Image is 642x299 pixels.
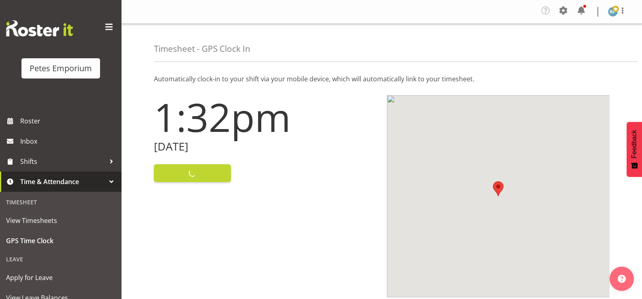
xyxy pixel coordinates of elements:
[20,176,105,188] span: Time & Attendance
[20,115,117,127] span: Roster
[20,155,105,168] span: Shifts
[20,135,117,147] span: Inbox
[618,275,626,283] img: help-xxl-2.png
[608,7,618,17] img: reina-puketapu721.jpg
[627,122,642,177] button: Feedback - Show survey
[154,95,377,139] h1: 1:32pm
[6,20,73,36] img: Rosterit website logo
[6,271,115,284] span: Apply for Leave
[2,194,119,210] div: Timesheet
[30,62,92,74] div: Petes Emporium
[6,214,115,227] span: View Timesheets
[2,251,119,267] div: Leave
[154,44,250,53] h4: Timesheet - GPS Clock In
[154,140,377,153] h2: [DATE]
[2,210,119,231] a: View Timesheets
[2,267,119,288] a: Apply for Leave
[6,235,115,247] span: GPS Time Clock
[2,231,119,251] a: GPS Time Clock
[154,74,610,84] p: Automatically clock-in to your shift via your mobile device, which will automatically link to you...
[631,130,638,158] span: Feedback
